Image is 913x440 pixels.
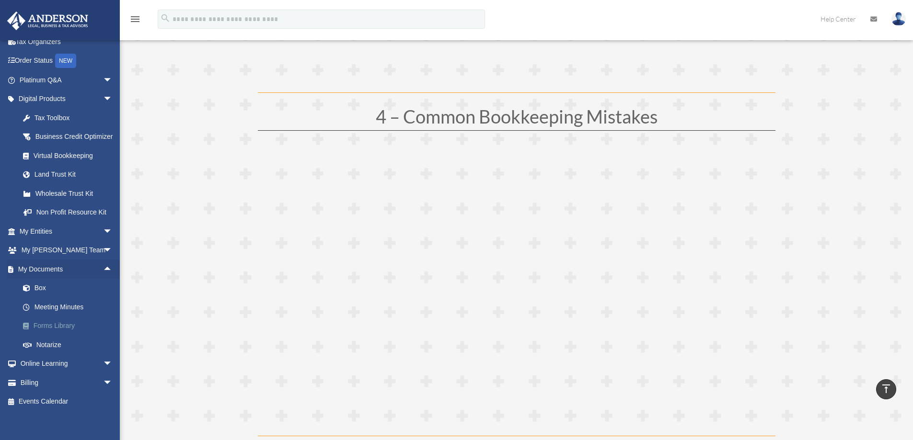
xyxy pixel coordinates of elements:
[7,354,127,373] a: Online Learningarrow_drop_down
[13,335,127,354] a: Notarize
[258,107,775,130] h1: 4 – Common Bookkeeping Mistakes
[7,373,127,392] a: Billingarrow_drop_down
[13,184,127,203] a: Wholesale Trust Kit
[7,90,127,109] a: Digital Productsarrow_drop_down
[13,165,127,184] a: Land Trust Kit
[13,203,127,222] a: Non Profit Resource Kit
[103,354,122,374] span: arrow_drop_down
[103,241,122,260] span: arrow_drop_down
[4,11,91,30] img: Anderson Advisors Platinum Portal
[13,297,127,316] a: Meeting Minutes
[34,206,115,218] div: Non Profit Resource Kit
[876,379,896,399] a: vertical_align_top
[103,373,122,393] span: arrow_drop_down
[34,150,110,162] div: Virtual Bookkeeping
[7,32,127,51] a: Tax Organizers
[13,127,127,147] a: Business Credit Optimizer
[34,131,115,143] div: Business Credit Optimizer
[103,90,122,109] span: arrow_drop_down
[55,54,76,68] div: NEW
[34,169,115,181] div: Land Trust Kit
[103,259,122,279] span: arrow_drop_up
[7,51,127,71] a: Order StatusNEW
[13,108,127,127] a: Tax Toolbox
[160,13,171,23] i: search
[34,188,115,200] div: Wholesale Trust Kit
[7,259,127,279] a: My Documentsarrow_drop_up
[34,112,115,124] div: Tax Toolbox
[880,383,892,395] i: vertical_align_top
[13,279,127,298] a: Box
[103,222,122,241] span: arrow_drop_down
[891,12,906,26] img: User Pic
[129,13,141,25] i: menu
[7,222,127,241] a: My Entitiesarrow_drop_down
[7,392,127,411] a: Events Calendar
[103,70,122,90] span: arrow_drop_down
[129,17,141,25] a: menu
[258,145,775,436] iframe: Video 4 - Common Bookkeeping Mistakes
[13,316,127,336] a: Forms Library
[13,146,122,165] a: Virtual Bookkeeping
[7,70,127,90] a: Platinum Q&Aarrow_drop_down
[7,241,127,260] a: My [PERSON_NAME] Teamarrow_drop_down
